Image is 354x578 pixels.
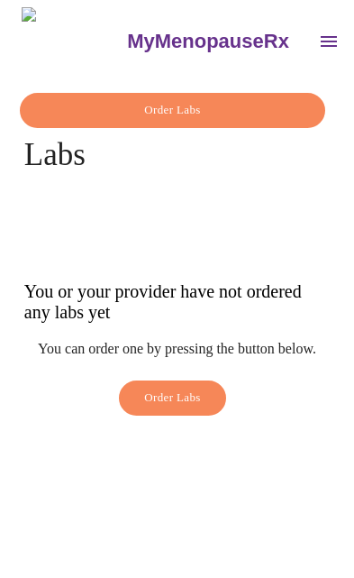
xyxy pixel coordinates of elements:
a: Order Labs [123,381,231,425]
h4: Labs [24,93,330,173]
button: open drawer [307,20,350,63]
span: Order Labs [41,100,304,121]
img: MyMenopauseRx Logo [22,7,125,75]
p: You can order one by pressing the button below. [24,341,330,357]
h3: You or your provider have not ordered any labs yet [24,281,330,323]
span: Order Labs [140,388,205,408]
h3: MyMenopauseRx [127,30,289,53]
a: MyMenopauseRx [125,10,307,73]
button: Order Labs [20,93,325,128]
button: Order Labs [119,381,226,416]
